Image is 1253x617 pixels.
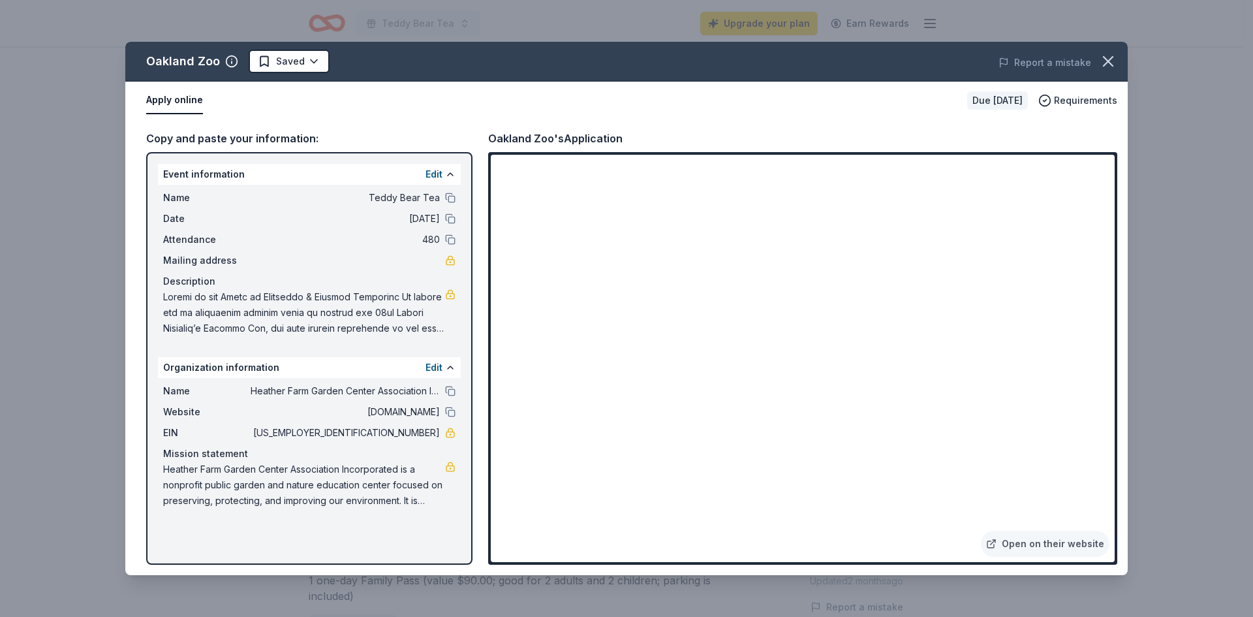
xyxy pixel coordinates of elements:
div: Organization information [158,357,461,378]
button: Edit [425,360,442,375]
span: Requirements [1054,93,1117,108]
span: Heather Farm Garden Center Association Incorporated [251,383,440,399]
span: Name [163,383,251,399]
span: Date [163,211,251,227]
button: Requirements [1038,93,1117,108]
button: Apply online [146,87,203,114]
div: Due [DATE] [967,91,1028,110]
div: Description [163,274,456,289]
span: Teddy Bear Tea [251,190,440,206]
span: Loremi do sit Ametc ad Elitseddo & Eiusmod Temporinc Ut labore etd ma aliquaenim adminim venia qu... [163,289,445,336]
button: Saved [249,50,330,73]
span: [US_EMPLOYER_IDENTIFICATION_NUMBER] [251,425,440,441]
span: [DOMAIN_NAME] [251,404,440,420]
span: Mailing address [163,253,251,268]
span: EIN [163,425,251,441]
span: Attendance [163,232,251,247]
div: Oakland Zoo's Application [488,130,623,147]
div: Mission statement [163,446,456,462]
span: Name [163,190,251,206]
div: Oakland Zoo [146,51,220,72]
button: Edit [425,166,442,182]
span: Website [163,404,251,420]
button: Report a mistake [998,55,1091,71]
div: Event information [158,164,461,185]
span: Saved [276,54,305,69]
span: Heather Farm Garden Center Association Incorporated is a nonprofit public garden and nature educa... [163,462,445,509]
div: Copy and paste your information: [146,130,472,147]
span: 480 [251,232,440,247]
a: Open on their website [981,531,1109,557]
span: [DATE] [251,211,440,227]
